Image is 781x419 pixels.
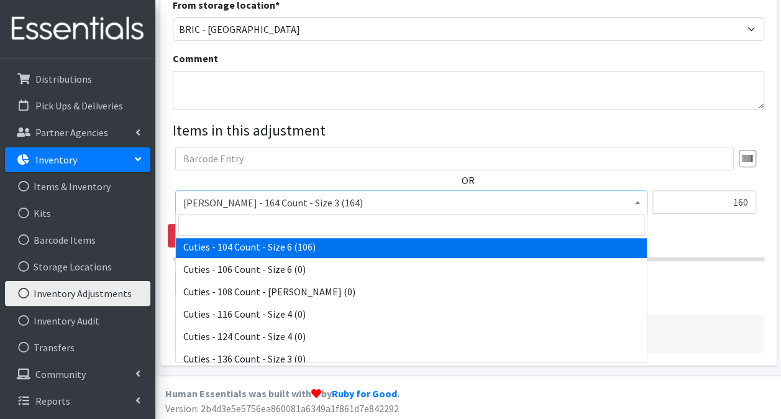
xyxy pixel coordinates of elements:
img: HumanEssentials [5,8,150,50]
a: Kits [5,201,150,226]
a: Transfers [5,335,150,360]
li: Cuties - 106 Count - Size 6 (0) [176,258,647,280]
a: Pick Ups & Deliveries [5,93,150,118]
a: Barcode Items [5,228,150,252]
li: Cuties - 124 Count - Size 4 (0) [176,325,647,348]
p: Pick Ups & Deliveries [35,99,123,112]
p: Inventory [35,154,77,166]
legend: Items in this adjustment [173,119,764,142]
a: Distributions [5,67,150,91]
p: Community [35,368,86,380]
li: Cuties - 116 Count - Size 4 (0) [176,303,647,325]
a: Storage Locations [5,254,150,279]
a: Community [5,362,150,387]
li: Cuties - 104 Count - Size 6 (106) [176,236,647,258]
a: Reports [5,389,150,413]
p: Partner Agencies [35,126,108,139]
a: Inventory Adjustments [5,281,150,306]
p: Reports [35,395,70,407]
input: Quantity [652,190,756,214]
p: Distributions [35,73,92,85]
label: Comment [173,51,218,66]
label: OR [462,173,475,188]
a: Remove [168,224,230,247]
span: Berkley Jensen - 164 Count - Size 3 (164) [175,190,647,214]
a: Inventory Audit [5,308,150,333]
a: Inventory [5,147,150,172]
a: Items & Inventory [5,174,150,199]
a: Ruby for Good [332,387,397,400]
li: Cuties - 108 Count - [PERSON_NAME] (0) [176,280,647,303]
span: Berkley Jensen - 164 Count - Size 3 (164) [183,194,639,211]
li: Cuties - 136 Count - Size 3 (0) [176,348,647,370]
strong: Human Essentials was built with by . [165,387,400,400]
span: Version: 2b4d3e5e5756ea860081a6349a1f861d7e842292 [165,402,399,415]
a: Partner Agencies [5,120,150,145]
input: Barcode Entry [175,147,734,170]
